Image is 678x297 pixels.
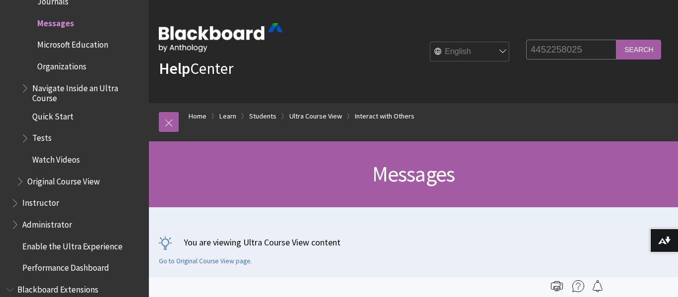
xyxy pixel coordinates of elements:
span: Performance Dashboard [22,260,109,273]
span: Enable the Ultra Experience [22,238,123,251]
img: Blackboard by Anthology [159,23,283,52]
a: Learn [219,110,236,122]
strong: Help [159,59,190,78]
span: Blackboard Extensions [17,281,98,295]
img: More help [572,280,584,292]
span: Original Course View [27,173,100,186]
span: Administrator [22,216,72,230]
p: You are viewing Ultra Course View content [159,236,668,248]
a: Students [249,110,276,122]
a: Home [189,110,206,122]
span: Navigate Inside an Ultra Course [32,80,142,103]
span: Messages [372,160,455,187]
img: Follow this page [592,280,604,292]
span: Quick Start [32,108,73,121]
a: Ultra Course View [289,110,342,122]
span: Tests [32,130,52,143]
a: Interact with Others [355,110,414,122]
a: HelpCenter [159,59,233,78]
img: Print [551,280,563,292]
span: Microsoft Education [37,37,108,50]
a: Go to Original Course View page. [159,257,252,266]
span: Messages [37,15,74,28]
input: Search [616,40,661,59]
span: Watch Videos [32,151,80,165]
select: Site Language Selector [430,42,510,62]
span: Organizations [37,58,86,71]
span: Instructor [22,195,59,208]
